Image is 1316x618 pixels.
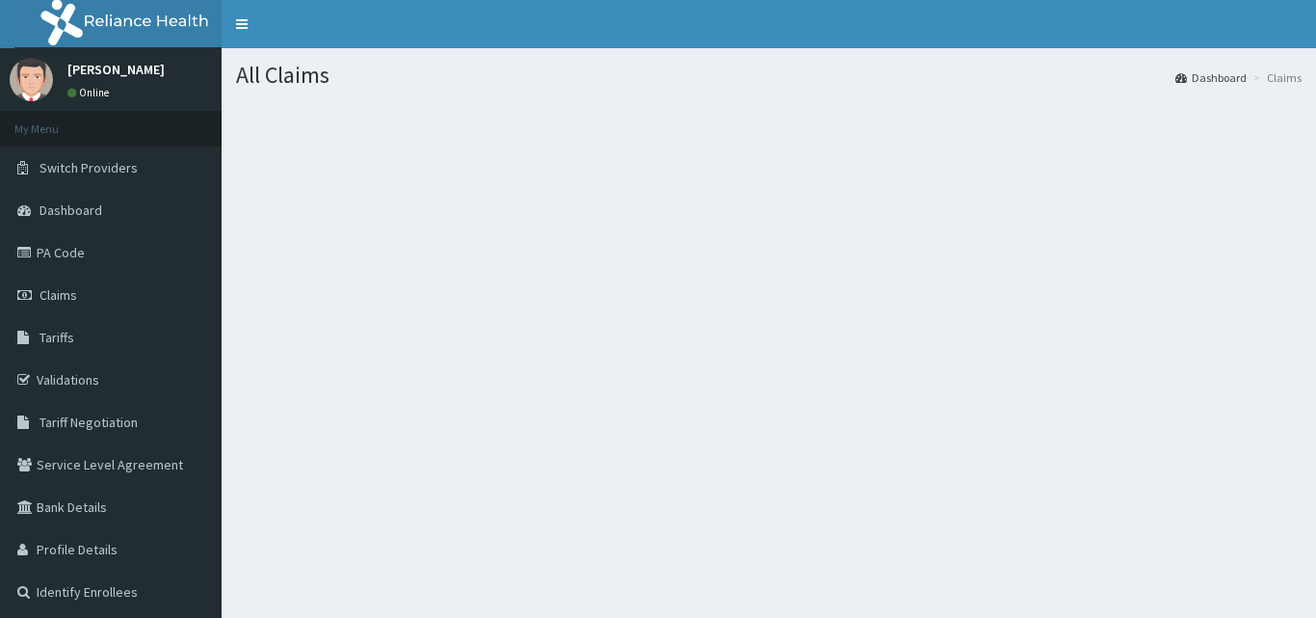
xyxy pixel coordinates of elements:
[39,414,138,431] span: Tariff Negotiation
[39,202,102,219] span: Dashboard
[67,86,114,99] a: Online
[39,286,77,304] span: Claims
[39,329,74,346] span: Tariffs
[10,58,53,101] img: User Image
[1249,69,1302,86] li: Claims
[1175,69,1247,86] a: Dashboard
[236,63,1302,88] h1: All Claims
[67,63,165,76] p: [PERSON_NAME]
[39,159,138,176] span: Switch Providers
